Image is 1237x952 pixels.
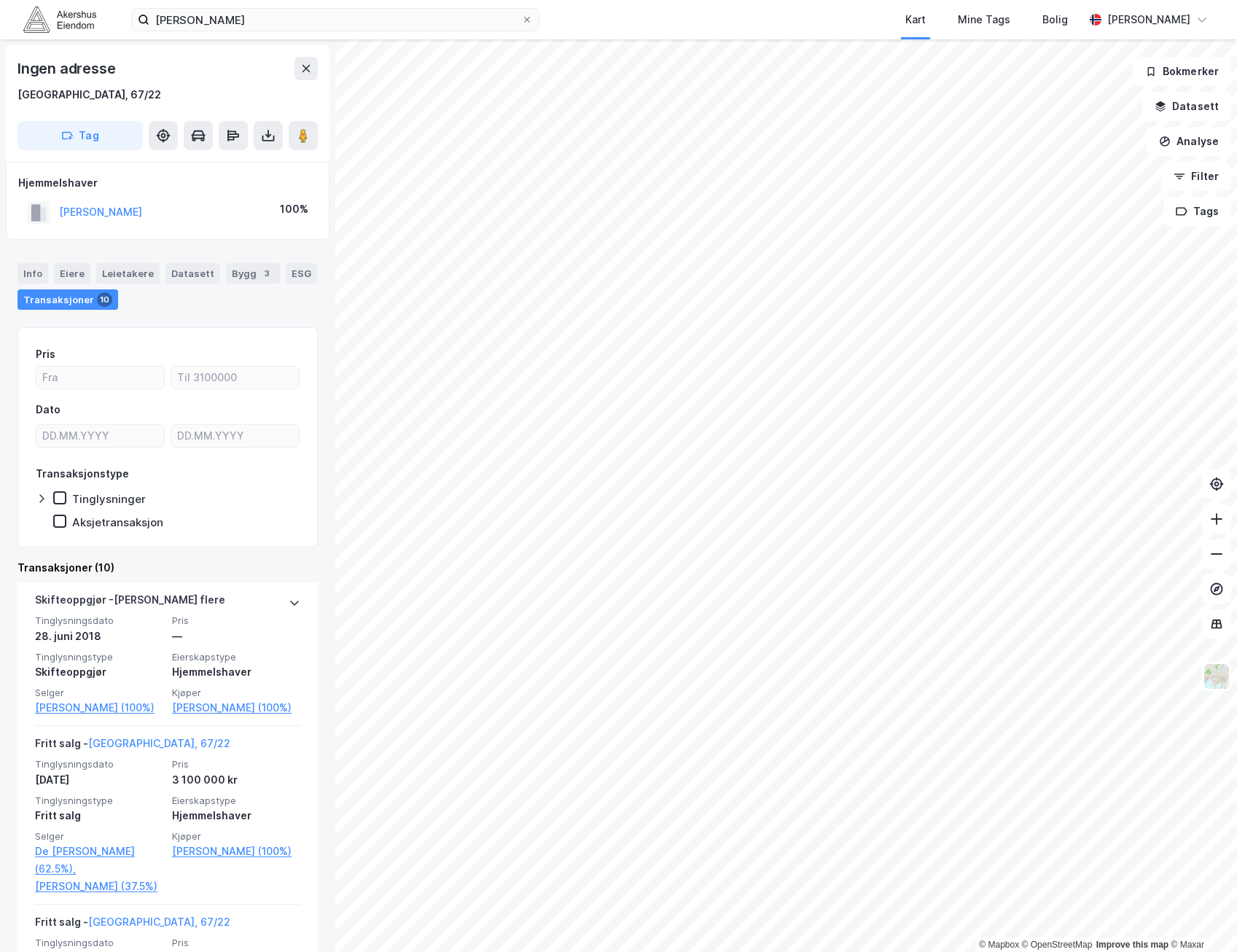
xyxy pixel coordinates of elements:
[172,843,300,860] a: [PERSON_NAME] (100%)
[226,263,280,284] div: Bygg
[36,401,61,418] div: Dato
[72,492,146,506] div: Tinglysninger
[35,843,163,878] a: De [PERSON_NAME] (62.5%),
[172,699,300,717] a: [PERSON_NAME] (100%)
[36,367,164,389] input: Fra
[172,614,300,627] span: Pris
[280,200,308,218] div: 100%
[1203,663,1230,690] img: Z
[1161,162,1231,191] button: Filter
[1147,127,1231,156] button: Analyse
[1164,882,1237,952] iframe: Chat Widget
[88,737,230,749] a: [GEOGRAPHIC_DATA], 67/22
[35,937,163,949] span: Tinglysningsdato
[35,651,163,663] span: Tinglysningstype
[1133,57,1231,86] button: Bokmerker
[17,121,143,150] button: Tag
[35,699,163,717] a: [PERSON_NAME] (100%)
[36,425,164,447] input: DD.MM.YYYY
[260,266,274,281] div: 3
[35,628,163,645] div: 28. juni 2018
[35,735,230,758] div: Fritt salg -
[23,7,96,32] img: akershus-eiendom-logo.9091f326c980b4bce74ccdd9f866810c.svg
[1042,11,1068,28] div: Bolig
[172,830,300,843] span: Kjøper
[35,878,163,895] a: [PERSON_NAME] (37.5%)
[1142,92,1231,121] button: Datasett
[1096,940,1168,950] a: Improve this map
[97,292,112,307] div: 10
[905,11,926,28] div: Kart
[17,263,48,284] div: Info
[958,11,1010,28] div: Mine Tags
[17,289,118,310] div: Transaksjoner
[172,807,300,824] div: Hjemmelshaver
[1163,197,1231,226] button: Tags
[172,687,300,699] span: Kjøper
[172,628,300,645] div: —
[35,830,163,843] span: Selger
[54,263,90,284] div: Eiere
[172,795,300,807] span: Eierskapstype
[979,940,1019,950] a: Mapbox
[35,591,225,614] div: Skifteoppgjør - [PERSON_NAME] flere
[35,807,163,824] div: Fritt salg
[172,651,300,663] span: Eierskapstype
[35,663,163,681] div: Skifteoppgjør
[1022,940,1093,950] a: OpenStreetMap
[172,771,300,789] div: 3 100 000 kr
[18,174,317,192] div: Hjemmelshaver
[35,771,163,789] div: [DATE]
[35,758,163,770] span: Tinglysningsdato
[17,57,118,80] div: Ingen adresse
[36,465,129,483] div: Transaksjonstype
[172,758,300,770] span: Pris
[35,614,163,627] span: Tinglysningsdato
[172,937,300,949] span: Pris
[1107,11,1190,28] div: [PERSON_NAME]
[17,86,161,104] div: [GEOGRAPHIC_DATA], 67/22
[172,663,300,681] div: Hjemmelshaver
[96,263,160,284] div: Leietakere
[171,367,299,389] input: Til 3100000
[17,559,318,577] div: Transaksjoner (10)
[88,916,230,928] a: [GEOGRAPHIC_DATA], 67/22
[35,913,230,937] div: Fritt salg -
[1164,882,1237,952] div: Kontrollprogram for chat
[286,263,317,284] div: ESG
[36,346,55,363] div: Pris
[35,687,163,699] span: Selger
[35,795,163,807] span: Tinglysningstype
[72,515,163,529] div: Aksjetransaksjon
[149,9,521,31] input: Søk på adresse, matrikkel, gårdeiere, leietakere eller personer
[165,263,220,284] div: Datasett
[171,425,299,447] input: DD.MM.YYYY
